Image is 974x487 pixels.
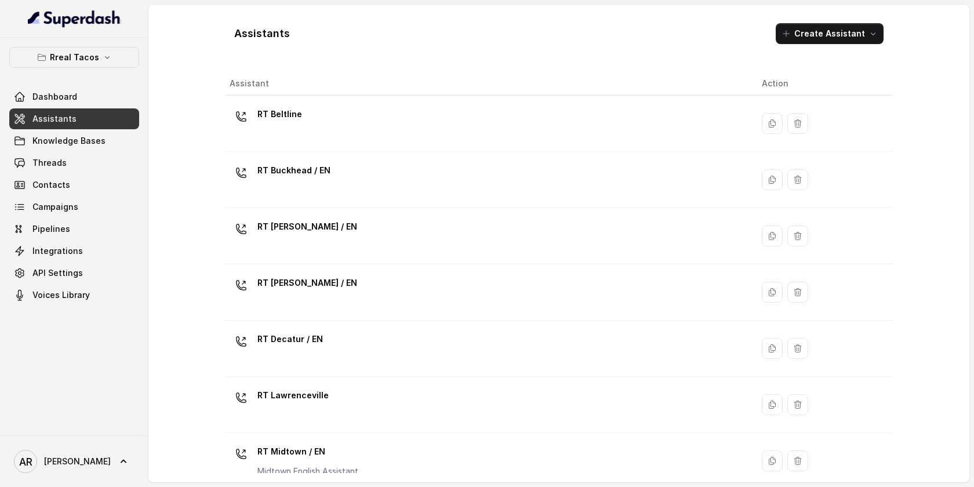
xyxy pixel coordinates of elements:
[257,386,329,405] p: RT Lawrenceville
[28,9,121,28] img: light.svg
[19,456,32,468] text: AR
[9,86,139,107] a: Dashboard
[257,330,323,348] p: RT Decatur / EN
[32,91,77,103] span: Dashboard
[32,223,70,235] span: Pipelines
[9,47,139,68] button: Rreal Tacos
[32,179,70,191] span: Contacts
[234,24,290,43] h1: Assistants
[257,442,358,461] p: RT Midtown / EN
[32,113,77,125] span: Assistants
[9,219,139,239] a: Pipelines
[50,50,99,64] p: Rreal Tacos
[9,285,139,306] a: Voices Library
[32,245,83,257] span: Integrations
[32,157,67,169] span: Threads
[32,289,90,301] span: Voices Library
[32,201,78,213] span: Campaigns
[44,456,111,467] span: [PERSON_NAME]
[32,267,83,279] span: API Settings
[257,466,358,477] p: Midtown English Assistant
[257,161,330,180] p: RT Buckhead / EN
[9,130,139,151] a: Knowledge Bases
[225,72,753,96] th: Assistant
[9,197,139,217] a: Campaigns
[9,445,139,478] a: [PERSON_NAME]
[32,135,106,147] span: Knowledge Bases
[257,217,357,236] p: RT [PERSON_NAME] / EN
[257,274,357,292] p: RT [PERSON_NAME] / EN
[753,72,893,96] th: Action
[9,241,139,261] a: Integrations
[776,23,884,44] button: Create Assistant
[9,175,139,195] a: Contacts
[9,152,139,173] a: Threads
[9,108,139,129] a: Assistants
[9,263,139,284] a: API Settings
[257,105,302,123] p: RT Beltline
